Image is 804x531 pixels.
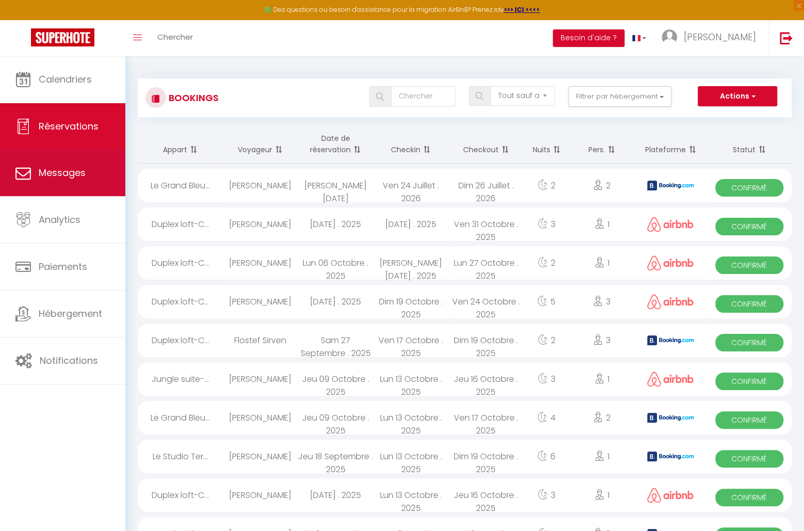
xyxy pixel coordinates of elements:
span: [PERSON_NAME] [684,30,756,43]
span: Chercher [157,31,193,42]
th: Sort by nights [523,125,569,164]
img: logout [780,31,793,44]
a: Chercher [150,20,201,56]
span: Analytics [39,213,80,226]
a: ... [PERSON_NAME] [654,20,769,56]
th: Sort by guest [223,125,298,164]
th: Sort by people [569,125,635,164]
th: Sort by checkin [373,125,448,164]
button: Besoin d'aide ? [553,29,625,47]
th: Sort by rentals [138,125,223,164]
span: Notifications [40,354,98,367]
img: Super Booking [31,28,94,46]
th: Sort by booking date [298,125,373,164]
span: Hébergement [39,307,102,320]
th: Sort by checkout [448,125,523,164]
span: Calendriers [39,73,92,86]
h3: Bookings [166,86,219,109]
a: >>> ICI <<<< [504,5,540,14]
th: Sort by status [707,125,792,164]
button: Actions [698,86,777,107]
button: Filtrer par hébergement [568,86,671,107]
span: Paiements [39,260,87,273]
img: ... [662,29,677,45]
span: Réservations [39,120,99,133]
th: Sort by channel [635,125,707,164]
span: Messages [39,166,86,179]
input: Chercher [391,86,455,107]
